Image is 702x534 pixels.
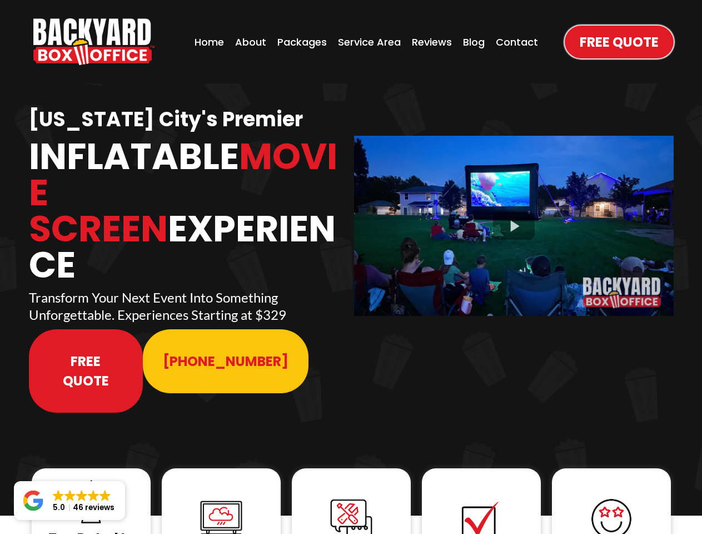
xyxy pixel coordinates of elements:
span: Movie Screen [29,131,337,254]
a: Close GoogleGoogleGoogleGoogleGoogle 5.046 reviews [14,481,125,520]
span: Free Quote [580,32,659,52]
span: [PHONE_NUMBER] [163,352,288,371]
a: Packages [274,31,330,53]
span: Free Quote [49,352,123,390]
a: About [232,31,270,53]
a: Blog [460,31,488,53]
a: Contact [492,31,541,53]
a: Home [191,31,227,53]
img: Backyard Box Office [33,18,155,65]
p: Transform Your Next Event Into Something Unforgettable. Experiences Starting at $329 [29,289,348,323]
h1: [US_STATE] City's Premier [29,107,348,133]
a: Service Area [335,31,404,53]
a: Reviews [409,31,455,53]
a: https://www.backyardboxoffice.com [33,18,155,65]
h1: Inflatable Experience [29,139,348,283]
a: Free Quote [29,329,143,413]
a: Free Quote [565,26,674,58]
a: 913-214-1202 [143,329,308,393]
